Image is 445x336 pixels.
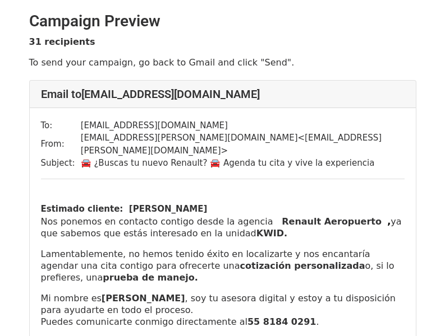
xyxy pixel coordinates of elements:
[41,292,405,328] p: Mi nombre es , soy tu asesora digital y estoy a tu disposición para ayudarte en todo el proceso. ...
[29,12,416,31] h2: Campaign Preview
[41,157,81,170] td: Subject:
[81,157,405,170] td: 🚘 ¿Buscas tu nuevo Renault? 🚘 Agenda tu cita y vive la experiencia
[103,272,198,283] b: prueba de manejo.
[41,87,405,101] h4: Email to [EMAIL_ADDRESS][DOMAIN_NAME]
[81,132,405,157] td: [EMAIL_ADDRESS][PERSON_NAME][DOMAIN_NAME] < [EMAIL_ADDRESS][PERSON_NAME][DOMAIN_NAME] >
[29,36,95,47] strong: 31 recipients
[41,248,405,283] p: Lamentablemente, no hemos tenido éxito en localizarte y nos encantaría agendar una cita contigo p...
[256,228,287,239] b: KWID.
[41,119,81,132] td: To:
[282,216,382,227] b: Renault Aeropuerto
[41,204,208,214] b: Estimado cliente: [PERSON_NAME]
[41,132,81,157] td: From:
[102,293,185,304] strong: [PERSON_NAME]
[29,57,416,68] p: To send your campaign, go back to Gmail and click "Send".
[247,316,316,327] strong: 55 8184 0291
[81,119,405,132] td: [EMAIL_ADDRESS][DOMAIN_NAME]
[41,216,405,239] p: Nos ponemos en contacto contigo desde la agencia ya que sabemos que estás interesado en la unidad
[240,260,365,271] b: cotización personalizada
[387,216,391,227] b: ,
